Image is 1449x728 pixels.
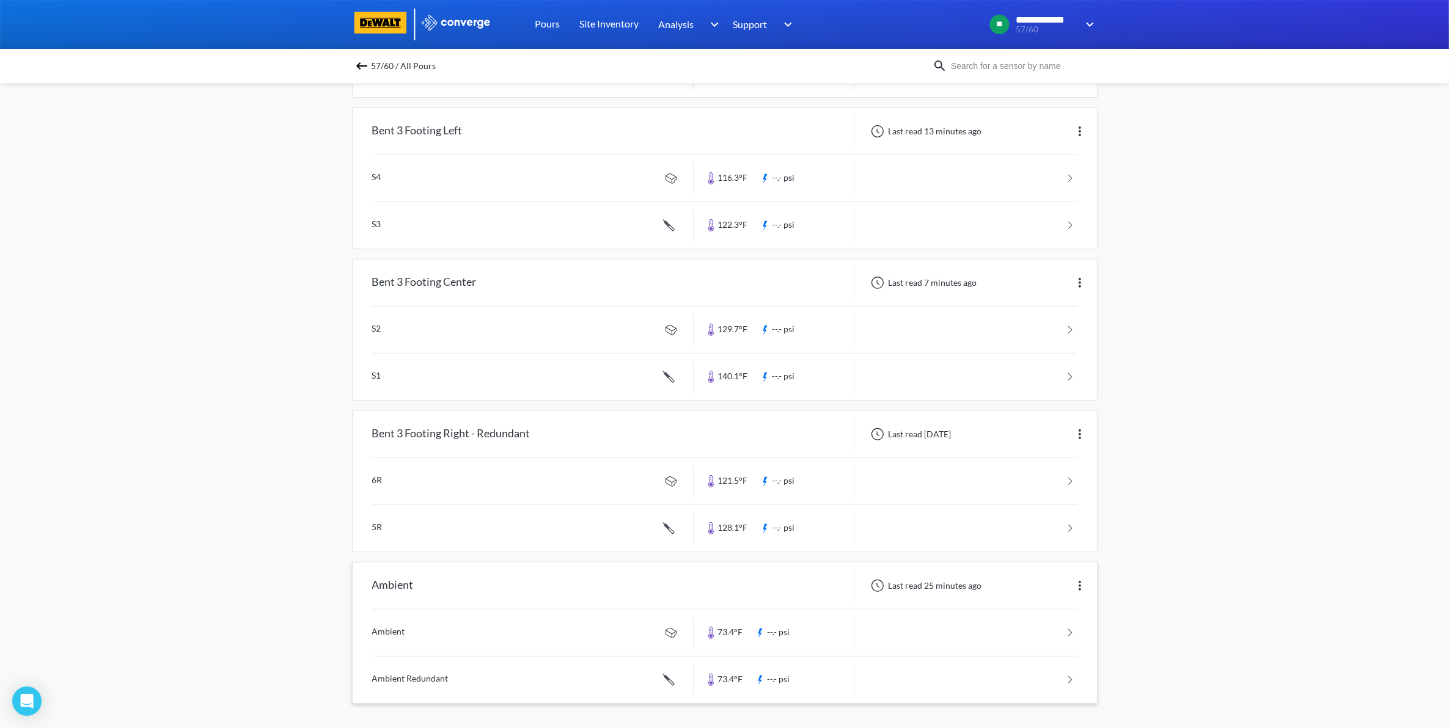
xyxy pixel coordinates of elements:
[659,16,694,32] span: Analysis
[1016,25,1078,34] span: 57/60
[864,427,955,442] div: Last read [DATE]
[372,57,436,75] span: 57/60 / All Pours
[354,59,369,73] img: backspace.svg
[1073,578,1087,593] img: more.svg
[947,59,1095,73] input: Search for a sensor by name
[372,115,463,147] div: Bent 3 Footing Left
[420,15,491,31] img: logo_ewhite.svg
[1078,17,1098,32] img: downArrow.svg
[372,570,414,602] div: Ambient
[933,59,947,73] img: icon-search.svg
[733,16,768,32] span: Support
[372,418,530,450] div: Bent 3 Footing Right - Redundant
[864,275,981,290] div: Last read 7 minutes ago
[776,17,796,32] img: downArrow.svg
[1073,124,1087,139] img: more.svg
[372,267,477,299] div: Bent 3 Footing Center
[864,124,986,139] div: Last read 13 minutes ago
[864,578,986,593] div: Last read 25 minutes ago
[12,686,42,716] div: Open Intercom Messenger
[1073,275,1087,290] img: more.svg
[702,17,722,32] img: downArrow.svg
[352,12,409,34] img: logo-dewalt.svg
[1073,427,1087,442] img: more.svg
